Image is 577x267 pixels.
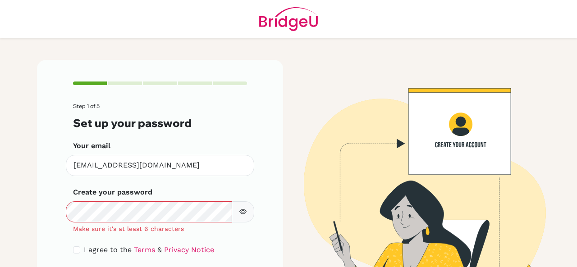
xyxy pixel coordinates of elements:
[66,224,254,234] div: Make sure it's at least 6 characters
[73,103,100,109] span: Step 1 of 5
[66,155,254,176] input: Insert your email*
[73,140,110,151] label: Your email
[157,245,162,254] span: &
[84,245,132,254] span: I agree to the
[73,187,152,198] label: Create your password
[164,245,214,254] a: Privacy Notice
[134,245,155,254] a: Terms
[73,117,247,130] h3: Set up your password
